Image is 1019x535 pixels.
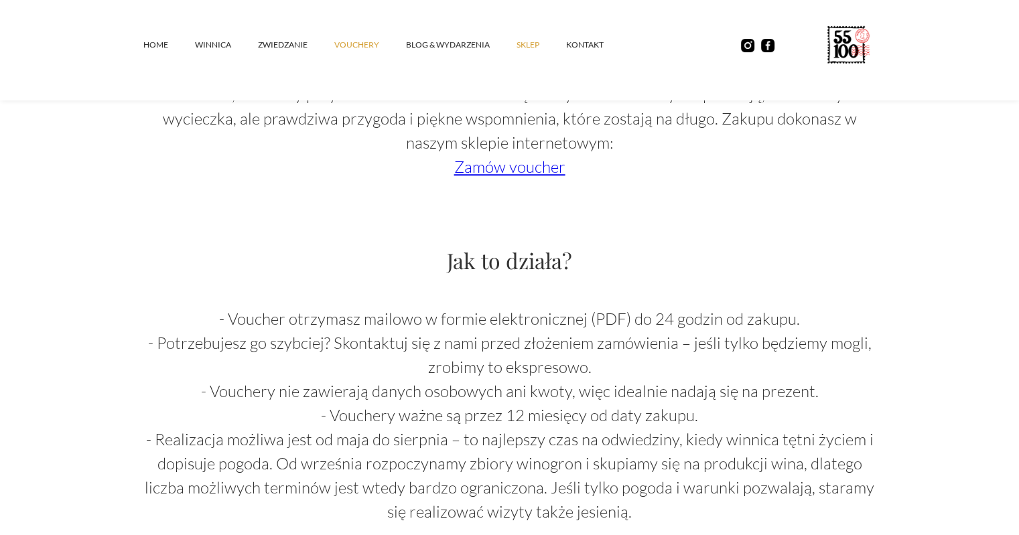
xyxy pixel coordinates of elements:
a: ZWIEDZANIE [258,25,334,65]
h3: Jak to działa? [144,246,876,275]
a: vouchery [334,25,406,65]
a: kontakt [566,25,630,65]
a: winnica [195,25,258,65]
a: Blog & Wydarzenia [406,25,517,65]
a: Zamów voucher [454,157,565,177]
a: SKLEP [517,25,566,65]
p: dla 1 osoby, dla 2 osób, dla 4 osób. Największą popularnością cieszą się vouchery dla dwóch i czt... [144,34,876,179]
a: Home [143,25,195,65]
p: - Voucher otrzymasz mailowo w formie elektronicznej (PDF) do 24 godzin od zakupu. - Potrzebujesz ... [144,307,876,524]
